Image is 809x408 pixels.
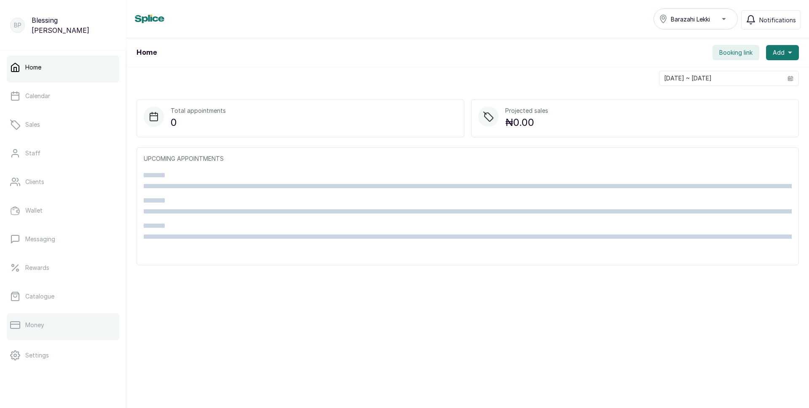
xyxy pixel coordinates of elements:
span: Booking link [719,48,753,57]
span: Add [773,48,785,57]
a: Support [7,372,119,396]
p: Money [25,321,44,329]
a: Money [7,313,119,337]
p: Clients [25,178,44,186]
a: Calendar [7,84,119,108]
h1: Home [137,48,157,58]
p: Staff [25,149,40,157]
p: Calendar [25,92,50,100]
a: Settings [7,344,119,367]
a: Catalogue [7,285,119,308]
p: Wallet [25,206,43,215]
p: 0 [171,115,226,130]
p: Projected sales [505,107,548,115]
a: Rewards [7,256,119,280]
p: Home [25,63,41,72]
p: Rewards [25,264,49,272]
p: Sales [25,120,40,129]
a: Clients [7,170,119,194]
p: Messaging [25,235,55,243]
button: Booking link [713,45,759,60]
button: Add [766,45,799,60]
p: ₦0.00 [505,115,548,130]
p: Blessing [PERSON_NAME] [32,15,116,35]
span: Barazahi Lekki [671,15,710,24]
p: BP [14,21,21,29]
button: Barazahi Lekki [654,8,738,29]
p: Catalogue [25,292,54,301]
a: Wallet [7,199,119,222]
p: Settings [25,351,49,360]
a: Home [7,56,119,79]
a: Sales [7,113,119,136]
input: Select date [659,71,782,85]
button: Notifications [741,10,801,29]
a: Messaging [7,227,119,251]
p: UPCOMING APPOINTMENTS [144,155,792,163]
p: Total appointments [171,107,226,115]
a: Staff [7,141,119,165]
span: Notifications [759,16,796,24]
svg: calendar [788,75,793,81]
